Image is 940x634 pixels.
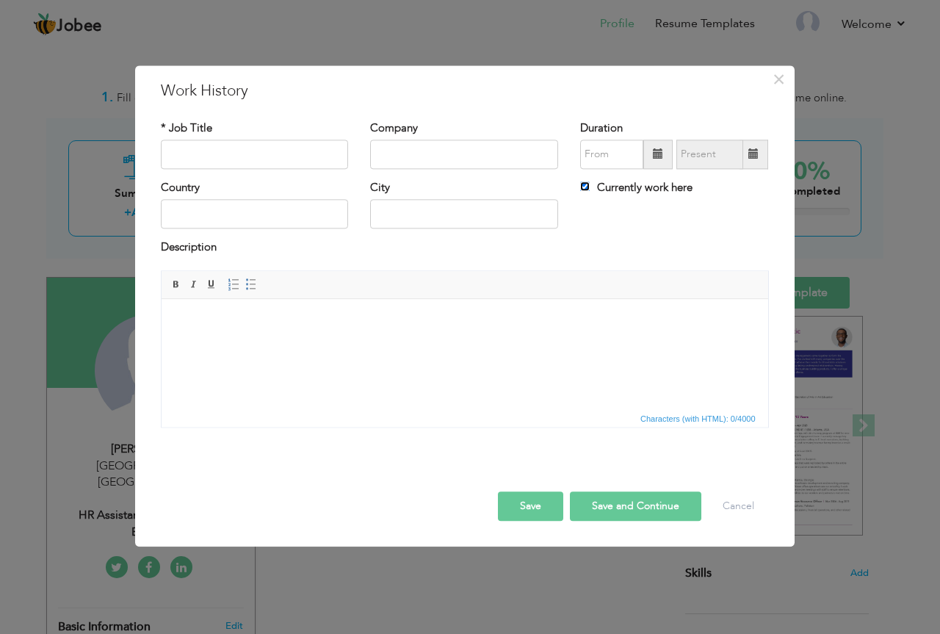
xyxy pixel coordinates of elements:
[580,180,693,195] label: Currently work here
[225,276,242,292] a: Insert/Remove Numbered List
[370,180,390,195] label: City
[243,276,259,292] a: Insert/Remove Bulleted List
[637,412,759,425] span: Characters (with HTML): 0/4000
[186,276,202,292] a: Italic
[580,140,643,169] input: From
[161,240,217,256] label: Description
[570,491,701,521] button: Save and Continue
[162,299,768,409] iframe: Rich Text Editor, workEditor
[580,181,590,191] input: Currently work here
[498,491,563,521] button: Save
[168,276,184,292] a: Bold
[161,180,200,195] label: Country
[767,68,791,91] button: Close
[161,120,212,136] label: * Job Title
[203,276,220,292] a: Underline
[708,491,769,521] button: Cancel
[676,140,743,169] input: Present
[370,120,418,136] label: Company
[161,80,769,102] h3: Work History
[773,66,785,93] span: ×
[637,412,760,425] div: Statistics
[580,120,623,136] label: Duration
